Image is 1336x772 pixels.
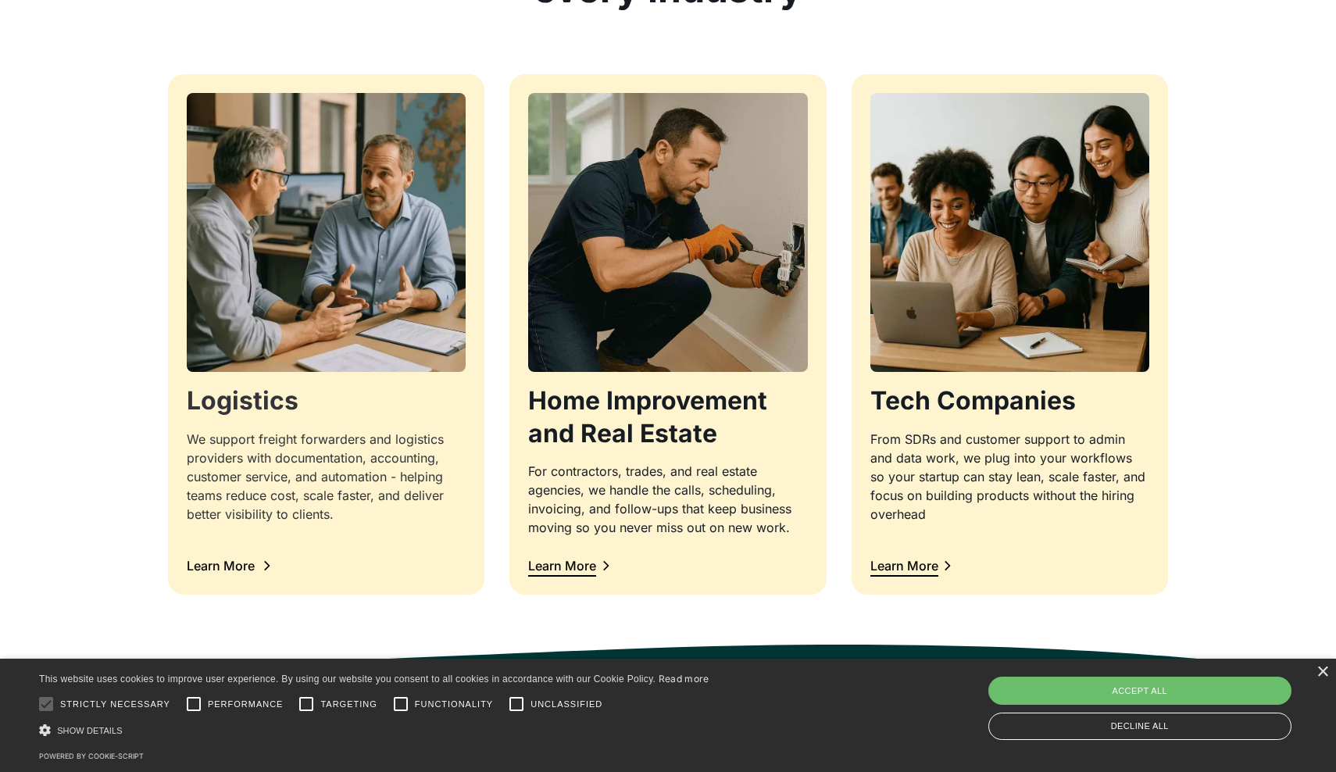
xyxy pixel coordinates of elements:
iframe: Chat Widget [1258,697,1336,772]
h3: Logistics [187,384,466,417]
a: Powered by cookie-script [39,752,144,760]
div: Learn More [528,559,596,572]
div: Close [1316,667,1328,678]
a: Tech CompaniesFrom SDRs and customer support to admin and data work, we plug into your workflows ... [852,74,1168,595]
a: Home Improvement and Real EstateFor contractors, trades, and real estate agencies, we handle the ... [509,74,826,595]
span: Unclassified [530,698,602,711]
a: LogisticsWe support freight forwarders and logistics providers with documentation, accounting, cu... [168,74,484,595]
span: Show details [57,726,123,735]
div: Learn More [870,559,938,572]
div: From SDRs and customer support to admin and data work, we plug into your workflows so your startu... [870,430,1149,524]
a: Read more [659,673,709,684]
span: This website uses cookies to improve user experience. By using our website you consent to all coo... [39,674,655,684]
span: Strictly necessary [60,698,170,711]
span: Functionality [415,698,493,711]
span: Targeting [320,698,377,711]
div: We support freight forwarders and logistics providers with documentation, accounting, customer se... [187,430,466,524]
div: Decline all [988,713,1292,740]
h3: Home Improvement and Real Estate [528,384,807,449]
div: For contractors, trades, and real estate agencies, we handle the calls, scheduling, invoicing, an... [528,462,807,537]
h3: Tech Companies [870,384,1149,417]
div: Accept all [988,677,1292,705]
div: Show details [39,722,709,738]
div: Learn More [187,559,255,572]
span: Performance [208,698,284,711]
